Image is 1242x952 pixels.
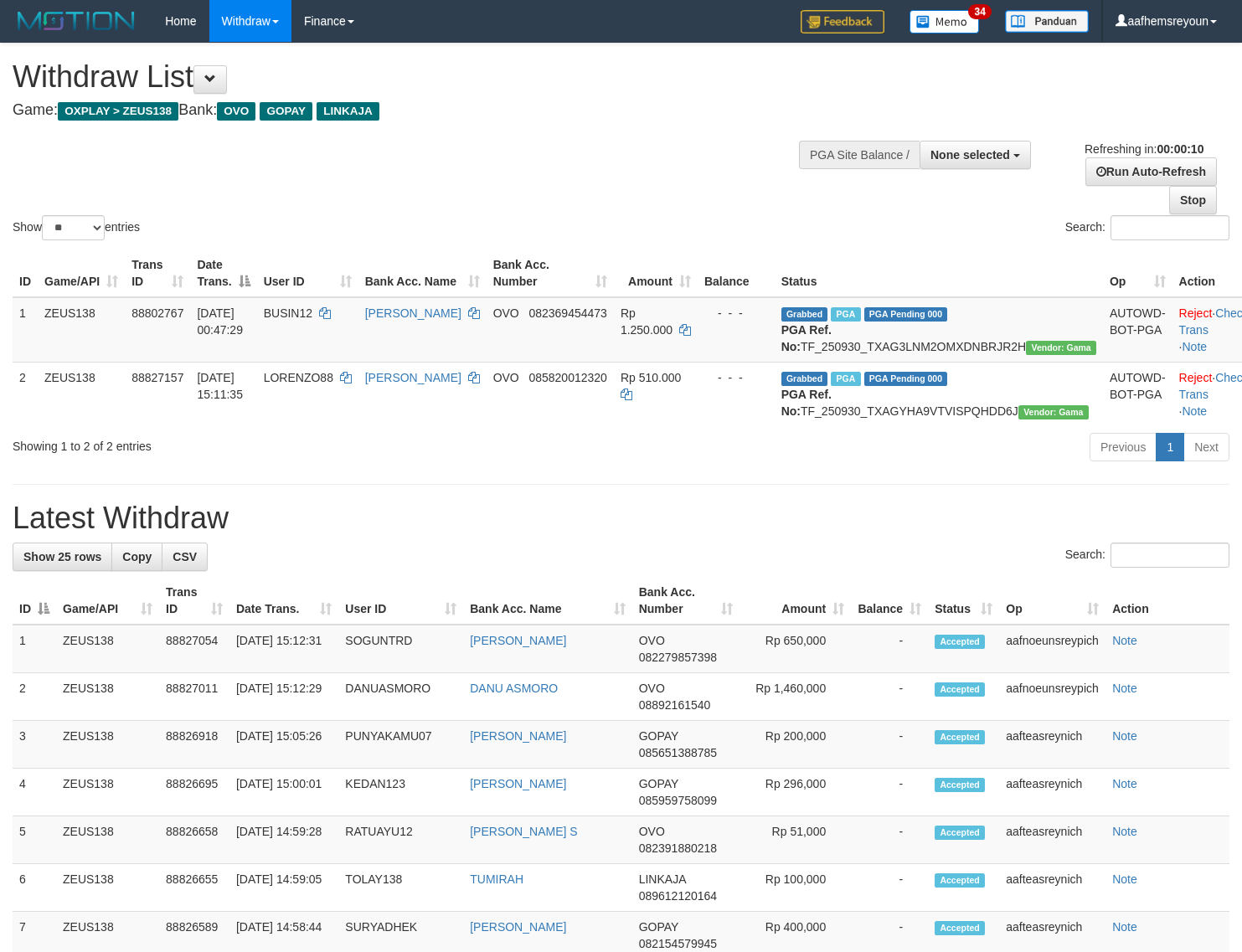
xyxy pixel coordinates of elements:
[1111,543,1229,568] input: Search:
[851,673,928,721] td: -
[1103,362,1172,426] td: AUTOWD-BOT-PGA
[463,577,631,625] th: Bank Acc. Name: activate to sort column ascending
[639,698,711,712] span: Copy 08892161540 to clipboard
[1112,729,1137,743] a: Note
[851,816,928,864] td: -
[317,102,379,121] span: LINKAJA
[13,625,56,673] td: 1
[528,306,606,320] span: Copy 082369454473 to clipboard
[229,769,338,816] td: [DATE] 15:00:01
[831,307,860,322] span: Marked by aafsreyleap
[1018,405,1089,419] span: Vendor URL: https://trx31.1velocity.biz
[131,371,183,384] span: 88827157
[1085,142,1203,156] span: Refreshing in:
[1183,404,1208,418] a: Note
[1179,306,1213,320] a: Reject
[1065,543,1229,568] label: Search:
[864,372,948,386] span: PGA Pending
[1105,577,1229,625] th: Action
[338,864,463,912] td: TOLAY138
[935,778,985,792] span: Accepted
[781,323,832,353] b: PGA Ref. No:
[935,826,985,840] span: Accepted
[197,306,243,337] span: [DATE] 00:47:29
[338,577,463,625] th: User ID: activate to sort column ascending
[42,215,105,240] select: Showentries
[470,872,523,886] a: TUMIRAH
[1112,682,1137,695] a: Note
[125,250,190,297] th: Trans ID: activate to sort column ascending
[639,634,665,647] span: OVO
[1111,215,1229,240] input: Search:
[493,371,519,384] span: OVO
[1112,920,1137,934] a: Note
[159,673,229,721] td: 88827011
[13,362,38,426] td: 2
[229,625,338,673] td: [DATE] 15:12:31
[999,673,1105,721] td: aafnoeunsreypich
[851,864,928,912] td: -
[935,635,985,649] span: Accepted
[338,721,463,769] td: PUNYAKAMU07
[13,543,112,571] a: Show 25 rows
[528,371,606,384] span: Copy 085820012320 to clipboard
[639,746,717,759] span: Copy 085651388785 to clipboard
[1065,215,1229,240] label: Search:
[999,577,1105,625] th: Op: activate to sort column ascending
[704,305,768,322] div: - - -
[173,550,197,563] span: CSV
[470,920,566,934] a: [PERSON_NAME]
[740,577,851,625] th: Amount: activate to sort column ascending
[264,306,312,320] span: BUSIN12
[801,10,884,33] img: Feedback.jpg
[935,921,985,935] span: Accepted
[614,250,698,297] th: Amount: activate to sort column ascending
[56,673,159,721] td: ZEUS138
[56,769,159,816] td: ZEUS138
[831,372,860,386] span: Marked by aafnoeunsreypich
[999,721,1105,769] td: aafteasreynich
[13,215,140,240] label: Show entries
[1157,142,1203,156] strong: 00:00:10
[851,625,928,673] td: -
[159,769,229,816] td: 88826695
[639,920,678,934] span: GOPAY
[639,794,717,807] span: Copy 085959758099 to clipboard
[56,864,159,912] td: ZEUS138
[621,371,681,384] span: Rp 510.000
[365,306,461,320] a: [PERSON_NAME]
[13,577,56,625] th: ID: activate to sort column descending
[639,682,665,695] span: OVO
[740,673,851,721] td: Rp 1,460,000
[38,297,125,363] td: ZEUS138
[1026,341,1096,355] span: Vendor URL: https://trx31.1velocity.biz
[935,730,985,744] span: Accepted
[229,673,338,721] td: [DATE] 15:12:29
[159,577,229,625] th: Trans ID: activate to sort column ascending
[639,872,686,886] span: LINKAJA
[260,102,312,121] span: GOPAY
[639,651,717,664] span: Copy 082279857398 to clipboard
[1112,825,1137,838] a: Note
[159,864,229,912] td: 88826655
[740,721,851,769] td: Rp 200,000
[639,889,717,903] span: Copy 089612120164 to clipboard
[775,250,1103,297] th: Status
[1112,872,1137,886] a: Note
[1112,777,1137,790] a: Note
[38,362,125,426] td: ZEUS138
[1085,157,1217,186] a: Run Auto-Refresh
[470,729,566,743] a: [PERSON_NAME]
[698,250,775,297] th: Balance
[639,777,678,790] span: GOPAY
[740,769,851,816] td: Rp 296,000
[639,937,717,950] span: Copy 082154579945 to clipboard
[58,102,178,121] span: OXPLAY > ZEUS138
[930,148,1010,162] span: None selected
[1156,433,1184,461] a: 1
[968,4,991,19] span: 34
[358,250,487,297] th: Bank Acc. Name: activate to sort column ascending
[781,307,828,322] span: Grabbed
[229,721,338,769] td: [DATE] 15:05:26
[229,816,338,864] td: [DATE] 14:59:28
